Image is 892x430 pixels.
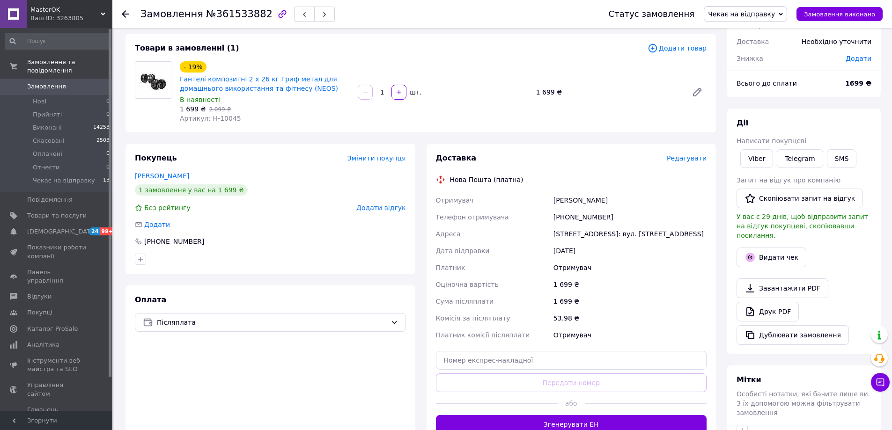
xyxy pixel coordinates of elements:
[737,302,799,321] a: Друк PDF
[106,150,110,158] span: 0
[737,248,806,267] button: Видати чек
[737,38,769,45] span: Доставка
[27,357,87,373] span: Інструменти веб-майстра та SEO
[688,83,707,102] a: Редагувати
[436,230,461,238] span: Адреса
[436,213,509,221] span: Телефон отримувача
[30,6,101,14] span: MasterOK
[740,149,773,168] a: Viber
[552,226,708,242] div: [STREET_ADDRESS]: вул. [STREET_ADDRESS]
[347,154,406,162] span: Змінити покупця
[552,209,708,226] div: [PHONE_NUMBER]
[89,227,100,235] span: 24
[5,33,111,50] input: Пошук
[737,213,868,239] span: У вас є 29 днів, щоб відправити запит на відгук покупцеві, скопіювавши посилання.
[845,80,871,87] b: 1699 ₴
[180,61,206,73] div: - 19%
[448,175,526,184] div: Нова Пошта (платна)
[737,21,763,29] span: 1 товар
[135,172,189,180] a: [PERSON_NAME]
[436,314,510,322] span: Комісія за післяплату
[140,8,203,20] span: Замовлення
[106,163,110,172] span: 0
[27,308,52,317] span: Покупці
[552,242,708,259] div: [DATE]
[532,86,684,99] div: 1 699 ₴
[436,331,530,339] span: Платник комісії післяплати
[708,10,775,18] span: Чекає на відправку
[135,66,172,94] img: Гантелі композитні 2 х 26 кг Гриф метал для домашнього використання та фітнесу (NEOS)
[33,137,65,145] span: Скасовані
[27,381,87,398] span: Управління сайтом
[609,9,695,19] div: Статус замовлення
[27,406,87,423] span: Гаманець компанії
[33,163,59,172] span: Отнести
[436,281,499,288] span: Оціночна вартість
[777,149,823,168] a: Telegram
[846,55,871,62] span: Додати
[30,14,112,22] div: Ваш ID: 3263805
[180,96,220,103] span: В наявності
[796,7,883,21] button: Замовлення виконано
[100,227,115,235] span: 99+
[157,317,387,328] span: Післяплата
[27,268,87,285] span: Панель управління
[648,43,707,53] span: Додати товар
[27,211,87,220] span: Товари та послуги
[27,341,59,349] span: Аналітика
[667,154,707,162] span: Редагувати
[103,176,110,185] span: 13
[27,243,87,260] span: Показники роботи компанії
[552,276,708,293] div: 1 699 ₴
[827,149,857,168] button: SMS
[135,153,177,162] span: Покупець
[206,8,273,20] span: №361533882
[407,87,422,97] div: шт.
[737,55,763,62] span: Знижка
[27,292,52,301] span: Відгуки
[135,295,166,304] span: Оплата
[27,58,112,75] span: Замовлення та повідомлення
[436,153,477,162] span: Доставка
[106,97,110,106] span: 0
[552,310,708,327] div: 53.98 ₴
[737,137,806,145] span: Написати покупцеві
[180,105,206,113] span: 1 699 ₴
[356,204,405,211] span: Додати відгук
[144,221,170,228] span: Додати
[33,124,62,132] span: Виконані
[737,80,797,87] span: Всього до сплати
[106,110,110,119] span: 0
[27,196,73,204] span: Повідомлення
[552,327,708,343] div: Отримувач
[436,197,474,204] span: Отримувач
[737,118,748,127] span: Дії
[93,124,110,132] span: 14253
[737,390,870,416] span: Особисті нотатки, які бачите лише ви. З їх допомогою можна фільтрувати замовлення
[552,293,708,310] div: 1 699 ₴
[144,204,191,211] span: Без рейтингу
[737,189,863,208] button: Скопіювати запит на відгук
[96,137,110,145] span: 2503
[27,325,78,333] span: Каталог ProSale
[552,192,708,209] div: [PERSON_NAME]
[871,373,890,392] button: Чат з покупцем
[180,75,338,92] a: Гантелі композитні 2 х 26 кг Гриф метал для домашнього використання та фітнесу (NEOS)
[737,325,849,345] button: Дублювати замовлення
[122,9,129,19] div: Повернутися назад
[27,82,66,91] span: Замовлення
[436,351,707,370] input: Номер експрес-накладної
[796,31,877,52] div: Необхідно уточнити
[737,176,840,184] span: Запит на відгук про компанію
[436,264,465,271] span: Платник
[209,106,231,113] span: 2 099 ₴
[737,278,828,298] a: Завантажити PDF
[180,115,241,122] span: Артикул: Н-10045
[558,399,585,408] span: або
[804,11,875,18] span: Замовлення виконано
[33,110,62,119] span: Прийняті
[436,247,490,255] span: Дата відправки
[737,375,761,384] span: Мітки
[436,298,494,305] span: Сума післяплати
[33,150,62,158] span: Оплачені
